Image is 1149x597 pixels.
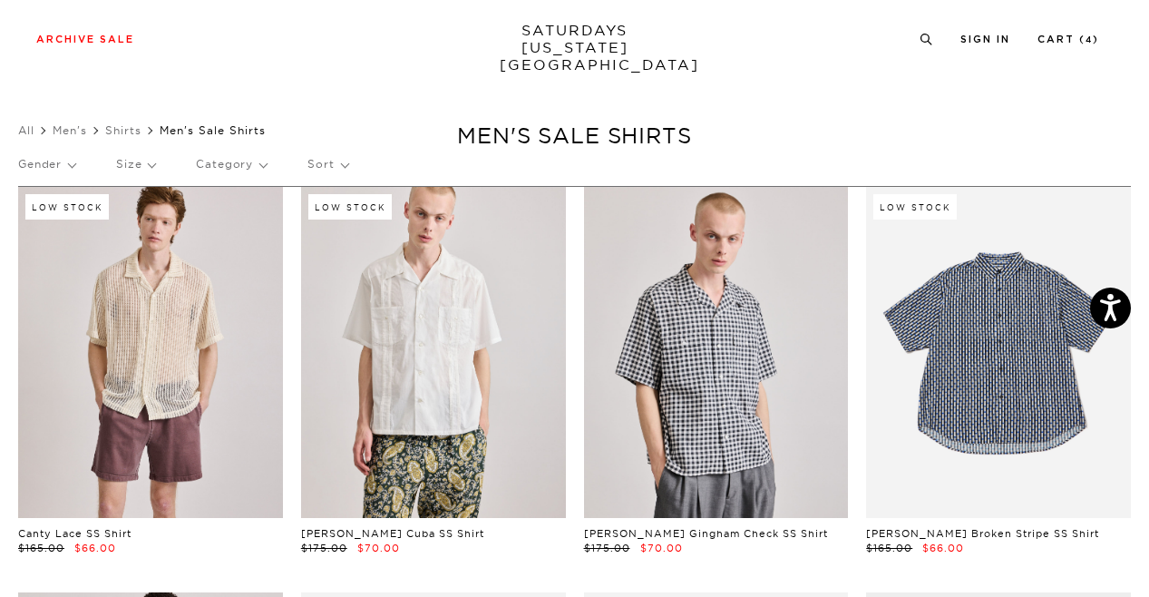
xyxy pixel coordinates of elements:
[18,143,75,185] p: Gender
[584,527,828,540] a: [PERSON_NAME] Gingham Check SS Shirt
[1037,34,1099,44] a: Cart (4)
[74,542,116,554] span: $66.00
[301,542,347,554] span: $175.00
[18,527,131,540] a: Canty Lace SS Shirt
[53,123,87,137] a: Men's
[922,542,964,554] span: $66.00
[301,527,484,540] a: [PERSON_NAME] Cuba SS Shirt
[866,542,912,554] span: $165.00
[18,542,64,554] span: $165.00
[960,34,1010,44] a: Sign In
[307,143,347,185] p: Sort
[196,143,267,185] p: Category
[160,123,266,137] span: Men's Sale Shirts
[1086,36,1093,44] small: 4
[873,194,957,220] div: Low Stock
[308,194,392,220] div: Low Stock
[105,123,141,137] a: Shirts
[116,143,155,185] p: Size
[36,34,134,44] a: Archive Sale
[18,123,34,137] a: All
[640,542,683,554] span: $70.00
[866,527,1099,540] a: [PERSON_NAME] Broken Stripe SS Shirt
[500,22,649,73] a: SATURDAYS[US_STATE][GEOGRAPHIC_DATA]
[357,542,400,554] span: $70.00
[25,194,109,220] div: Low Stock
[584,542,630,554] span: $175.00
